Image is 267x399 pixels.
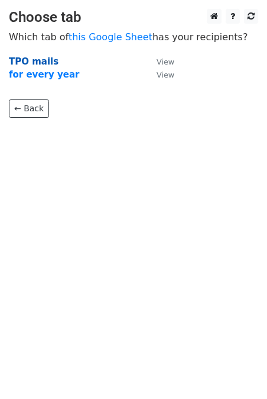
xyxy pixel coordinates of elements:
a: TPO mails [9,56,58,67]
p: Which tab of has your recipients? [9,31,258,43]
a: for every year [9,69,79,80]
small: View [157,57,174,66]
small: View [157,70,174,79]
iframe: Chat Widget [208,342,267,399]
a: ← Back [9,99,49,118]
h3: Choose tab [9,9,258,26]
a: View [145,69,174,80]
a: View [145,56,174,67]
a: this Google Sheet [69,31,152,43]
